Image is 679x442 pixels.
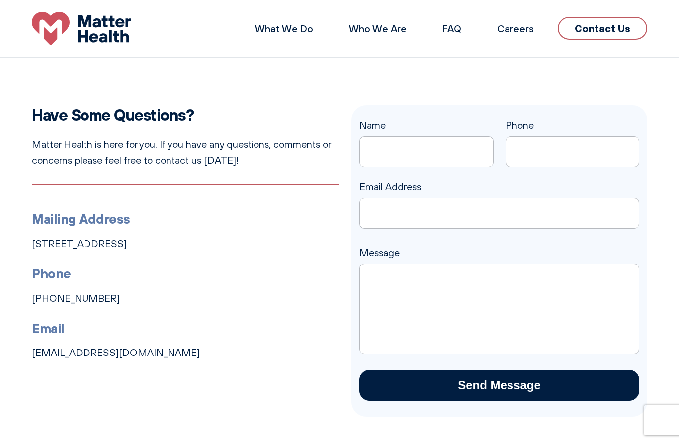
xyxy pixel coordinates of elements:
[32,238,127,250] a: [STREET_ADDRESS]
[359,136,494,167] input: Name
[359,181,639,217] label: Email Address
[359,247,639,274] label: Message
[442,22,461,35] a: FAQ
[349,22,407,35] a: Who We Are
[32,209,339,230] h3: Mailing Address
[32,292,120,304] a: [PHONE_NUMBER]
[506,136,640,167] input: Phone
[497,22,534,35] a: Careers
[359,264,639,354] textarea: Message
[359,370,639,401] input: Send Message
[255,22,313,35] a: What We Do
[359,198,639,229] input: Email Address
[506,119,640,155] label: Phone
[558,17,647,40] a: Contact Us
[32,264,339,284] h3: Phone
[32,347,200,358] a: [EMAIL_ADDRESS][DOMAIN_NAME]
[32,136,339,168] p: Matter Health is here for you. If you have any questions, comments or concerns please feel free t...
[32,105,339,124] h2: Have Some Questions?
[32,318,339,339] h3: Email
[359,119,494,155] label: Name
